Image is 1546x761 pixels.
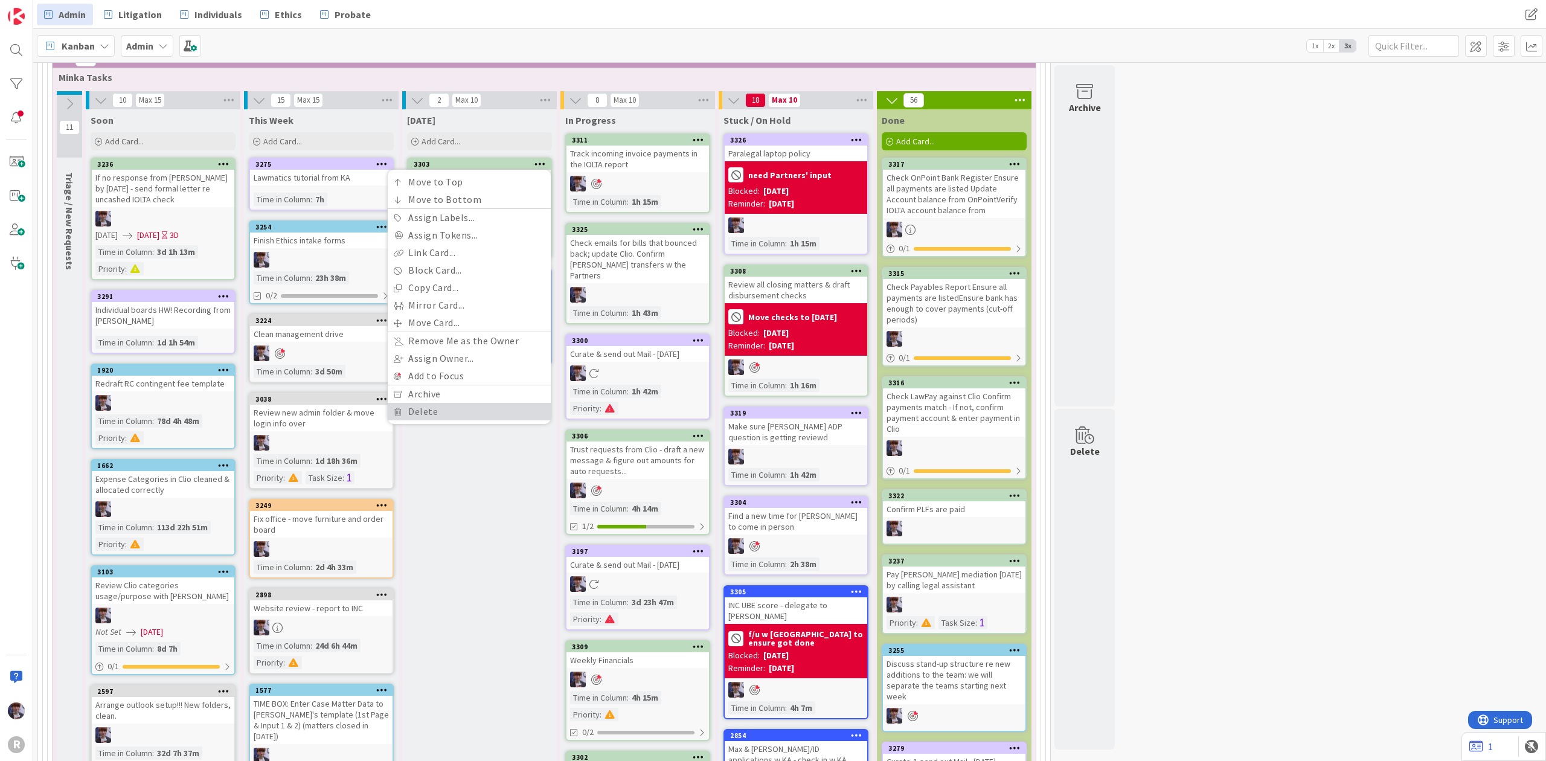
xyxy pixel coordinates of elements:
[566,641,709,652] div: 3309
[899,242,910,255] span: 0 / 1
[313,4,378,25] a: Probate
[92,659,234,674] div: 0/1
[105,136,144,147] span: Add Card...
[92,395,234,411] div: ML
[250,159,393,185] div: 3275Lawmatics tutorial from KA
[97,292,234,301] div: 3291
[254,541,269,557] img: ML
[887,521,902,536] img: ML
[1368,35,1459,57] input: Quick Filter...
[899,352,910,364] span: 0 / 1
[92,170,234,207] div: If no response from [PERSON_NAME] by [DATE] - send formal letter re uncashed IOLTA check
[95,395,111,411] img: ML
[250,685,393,744] div: 1577TIME BOX: Enter Case Matter Data to [PERSON_NAME]'s template (1st Page & Input 1 & 2) (matter...
[725,146,867,161] div: Paralegal laptop policy
[883,645,1025,704] div: 3255Discuss stand-up structure re new additions to the team: we will separate the teams starting ...
[769,339,794,352] div: [DATE]
[95,229,118,242] span: [DATE]
[250,315,393,342] div: 3224Clean management drive
[92,686,234,697] div: 2597
[883,556,1025,593] div: 3237Pay [PERSON_NAME] mediation [DATE] by calling legal assistant
[92,567,234,604] div: 3103Review Clio categories usage/purpose with [PERSON_NAME]
[570,176,586,191] img: ML
[97,366,234,374] div: 1920
[388,350,551,367] a: Assign Owner...
[137,229,159,242] span: [DATE]
[250,500,393,511] div: 3249
[725,419,867,445] div: Make sure [PERSON_NAME] ADP question is getting reviewd
[570,483,586,498] img: ML
[152,414,154,428] span: :
[250,435,393,451] div: ML
[388,279,551,297] a: Copy Card...
[92,501,234,517] div: ML
[883,490,1025,501] div: 3322
[1069,100,1101,115] div: Archive
[297,97,319,103] div: Max 15
[250,685,393,696] div: 1577
[97,160,234,169] div: 3236
[566,335,709,362] div: 3300Curate & send out Mail - [DATE]
[254,345,269,361] img: ML
[614,97,636,103] div: Max 10
[883,743,1025,754] div: 3279
[728,197,765,210] div: Reminder:
[254,193,310,206] div: Time in Column
[725,497,867,508] div: 3304
[92,159,234,170] div: 3236
[92,460,234,498] div: 1662Expense Categories in Clio cleaned & allocated correctly
[250,620,393,635] div: ML
[255,501,393,510] div: 3249
[728,379,785,392] div: Time in Column
[883,241,1025,256] div: 0/1
[249,114,293,126] span: This Week
[254,620,269,635] img: ML
[95,501,111,517] img: ML
[97,4,169,25] a: Litigation
[154,245,198,258] div: 3d 1h 13m
[1070,444,1100,458] div: Delete
[95,727,111,743] img: ML
[95,245,152,258] div: Time in Column
[883,331,1025,347] div: ML
[312,454,361,467] div: 1d 18h 36m
[785,237,787,250] span: :
[570,287,586,303] img: ML
[566,224,709,235] div: 3325
[887,708,902,724] img: ML
[250,500,393,538] div: 3249Fix office - move furniture and order board
[92,460,234,471] div: 1662
[125,262,127,275] span: :
[627,306,629,319] span: :
[728,237,785,250] div: Time in Column
[769,197,794,210] div: [DATE]
[725,277,867,303] div: Review all closing matters & draft disbursement checks
[250,589,393,616] div: 2898Website review - report to INC
[883,268,1025,327] div: 3315Check Payables Report Ensure all payments are listedEnsure bank has enough to cover payments ...
[92,302,234,329] div: Individual boards HW! Recording from [PERSON_NAME]
[565,114,616,126] span: In Progress
[723,114,791,126] span: Stuck / On Hold
[92,365,234,376] div: 1920
[730,267,867,275] div: 3308
[342,471,344,484] span: :
[63,172,75,270] span: Triage / New Requests
[883,268,1025,279] div: 3315
[570,365,586,381] img: ML
[785,468,787,481] span: :
[429,93,449,108] span: 2
[253,4,309,25] a: Ethics
[250,394,393,405] div: 3038
[725,266,867,303] div: 3308Review all closing matters & draft disbursement checks
[283,471,285,484] span: :
[92,365,234,391] div: 1920Redraft RC contingent fee template
[888,492,1025,500] div: 3322
[255,223,393,231] div: 3254
[59,120,80,135] span: 11
[388,332,551,350] a: Remove Me as the Owner
[154,414,202,428] div: 78d 4h 48m
[95,608,111,623] img: ML
[92,471,234,498] div: Expense Categories in Clio cleaned & allocated correctly
[92,159,234,207] div: 3236If no response from [PERSON_NAME] by [DATE] - send formal letter re uncashed IOLTA check
[95,262,125,275] div: Priority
